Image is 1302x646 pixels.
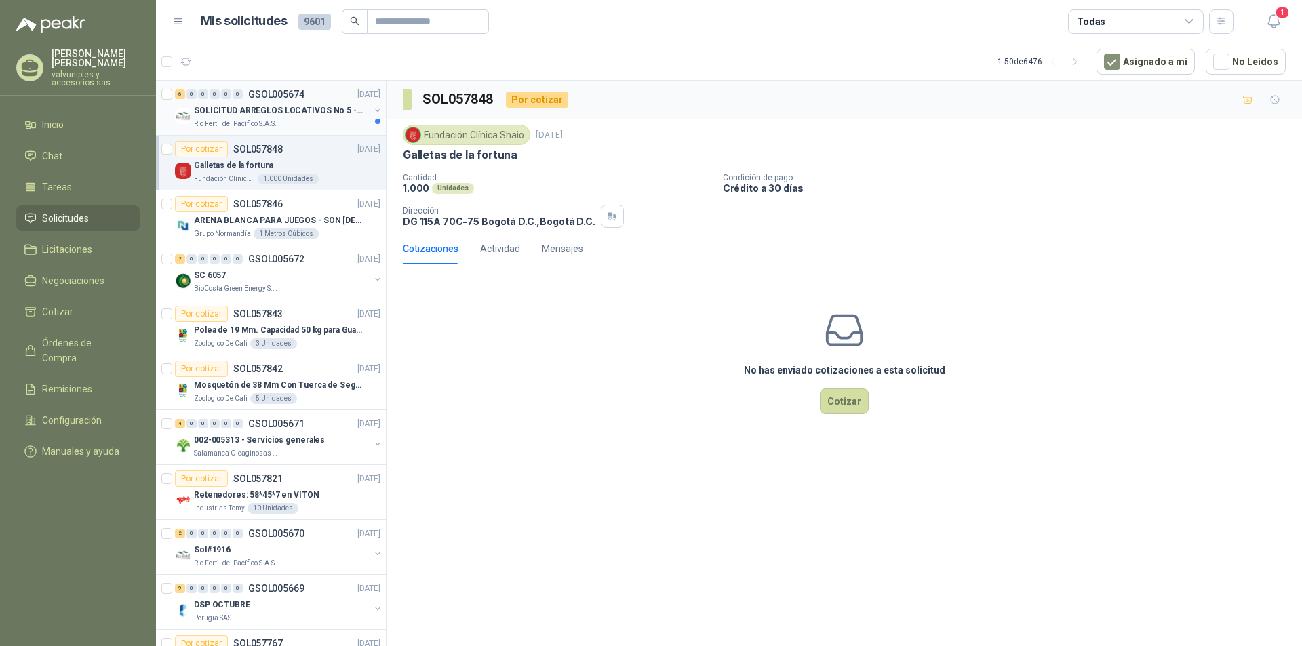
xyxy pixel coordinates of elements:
[258,174,319,184] div: 1.000 Unidades
[16,268,140,294] a: Negociaciones
[248,529,304,538] p: GSOL005670
[194,434,325,447] p: 002-005313 - Servicios generales
[194,119,277,129] p: Rio Fertil del Pacífico S.A.S.
[403,125,530,145] div: Fundación Clínica Shaio
[233,199,283,209] p: SOL057846
[175,437,191,453] img: Company Logo
[175,251,383,294] a: 2 0 0 0 0 0 GSOL005672[DATE] Company LogoSC 6057BioCosta Green Energy S.A.S
[194,448,279,459] p: Salamanca Oleaginosas SAS
[248,254,304,264] p: GSOL005672
[1206,49,1286,75] button: No Leídos
[175,163,191,179] img: Company Logo
[357,88,380,101] p: [DATE]
[506,92,568,108] div: Por cotizar
[194,379,363,392] p: Mosquetón de 38 Mm Con Tuerca de Seguridad. Carga 100 kg
[1261,9,1286,34] button: 1
[156,355,386,410] a: Por cotizarSOL057842[DATE] Company LogoMosquetón de 38 Mm Con Tuerca de Seguridad. Carga 100 kgZo...
[820,388,869,414] button: Cotizar
[357,363,380,376] p: [DATE]
[194,174,255,184] p: Fundación Clínica Shaio
[998,51,1086,73] div: 1 - 50 de 6476
[175,525,383,569] a: 2 0 0 0 0 0 GSOL005670[DATE] Company LogoSol#1916Rio Fertil del Pacífico S.A.S.
[357,143,380,156] p: [DATE]
[233,309,283,319] p: SOL057843
[194,613,231,624] p: Perugia SAS
[175,584,185,593] div: 9
[1077,14,1105,29] div: Todas
[42,413,102,428] span: Configuración
[194,228,251,239] p: Grupo Normandía
[403,206,595,216] p: Dirección
[406,127,420,142] img: Company Logo
[198,419,208,428] div: 0
[175,327,191,344] img: Company Logo
[210,584,220,593] div: 0
[42,180,72,195] span: Tareas
[175,254,185,264] div: 2
[175,470,228,487] div: Por cotizar
[403,241,458,256] div: Cotizaciones
[198,89,208,99] div: 0
[42,444,119,459] span: Manuales y ayuda
[42,242,92,257] span: Licitaciones
[357,527,380,540] p: [DATE]
[233,474,283,483] p: SOL057821
[42,336,127,365] span: Órdenes de Compra
[16,143,140,169] a: Chat
[233,89,243,99] div: 0
[175,108,191,124] img: Company Logo
[156,300,386,355] a: Por cotizarSOL057843[DATE] Company LogoPolea de 19 Mm. Capacidad 50 kg para Guaya. Cable O [GEOGR...
[186,254,197,264] div: 0
[194,393,248,404] p: Zoologico De Cali
[194,503,245,514] p: Industrias Tomy
[16,237,140,262] a: Licitaciones
[480,241,520,256] div: Actividad
[403,216,595,227] p: DG 115A 70C-75 Bogotá D.C. , Bogotá D.C.
[156,136,386,190] a: Por cotizarSOL057848[DATE] Company LogoGalletas de la fortunaFundación Clínica Shaio1.000 Unidades
[248,419,304,428] p: GSOL005671
[233,529,243,538] div: 0
[175,196,228,212] div: Por cotizar
[542,241,583,256] div: Mensajes
[175,141,228,157] div: Por cotizar
[175,218,191,234] img: Company Logo
[233,364,283,374] p: SOL057842
[175,580,383,624] a: 9 0 0 0 0 0 GSOL005669[DATE] Company LogoDSP OCTUBREPerugia SAS
[16,205,140,231] a: Solicitudes
[248,503,298,514] div: 10 Unidades
[186,89,197,99] div: 0
[221,529,231,538] div: 0
[194,489,319,502] p: Retenedores: 58*45*7 en VITON
[233,584,243,593] div: 0
[175,547,191,563] img: Company Logo
[403,148,517,162] p: Galletas de la fortuna
[175,419,185,428] div: 4
[16,376,140,402] a: Remisiones
[42,382,92,397] span: Remisiones
[357,418,380,430] p: [DATE]
[194,558,277,569] p: Rio Fertil del Pacífico S.A.S.
[42,148,62,163] span: Chat
[403,173,712,182] p: Cantidad
[156,465,386,520] a: Por cotizarSOL057821[DATE] Company LogoRetenedores: 58*45*7 en VITONIndustrias Tomy10 Unidades
[201,12,288,31] h1: Mis solicitudes
[156,190,386,245] a: Por cotizarSOL057846[DATE] Company LogoARENA BLANCA PARA JUEGOS - SON [DEMOGRAPHIC_DATA].31 METRO...
[16,407,140,433] a: Configuración
[210,529,220,538] div: 0
[175,529,185,538] div: 2
[723,182,1297,194] p: Crédito a 30 días
[42,273,104,288] span: Negociaciones
[186,584,197,593] div: 0
[221,89,231,99] div: 0
[248,89,304,99] p: GSOL005674
[175,382,191,399] img: Company Logo
[221,419,231,428] div: 0
[175,492,191,508] img: Company Logo
[210,89,220,99] div: 0
[175,272,191,289] img: Company Logo
[175,361,228,377] div: Por cotizar
[42,211,89,226] span: Solicitudes
[210,254,220,264] div: 0
[16,16,85,33] img: Logo peakr
[350,16,359,26] span: search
